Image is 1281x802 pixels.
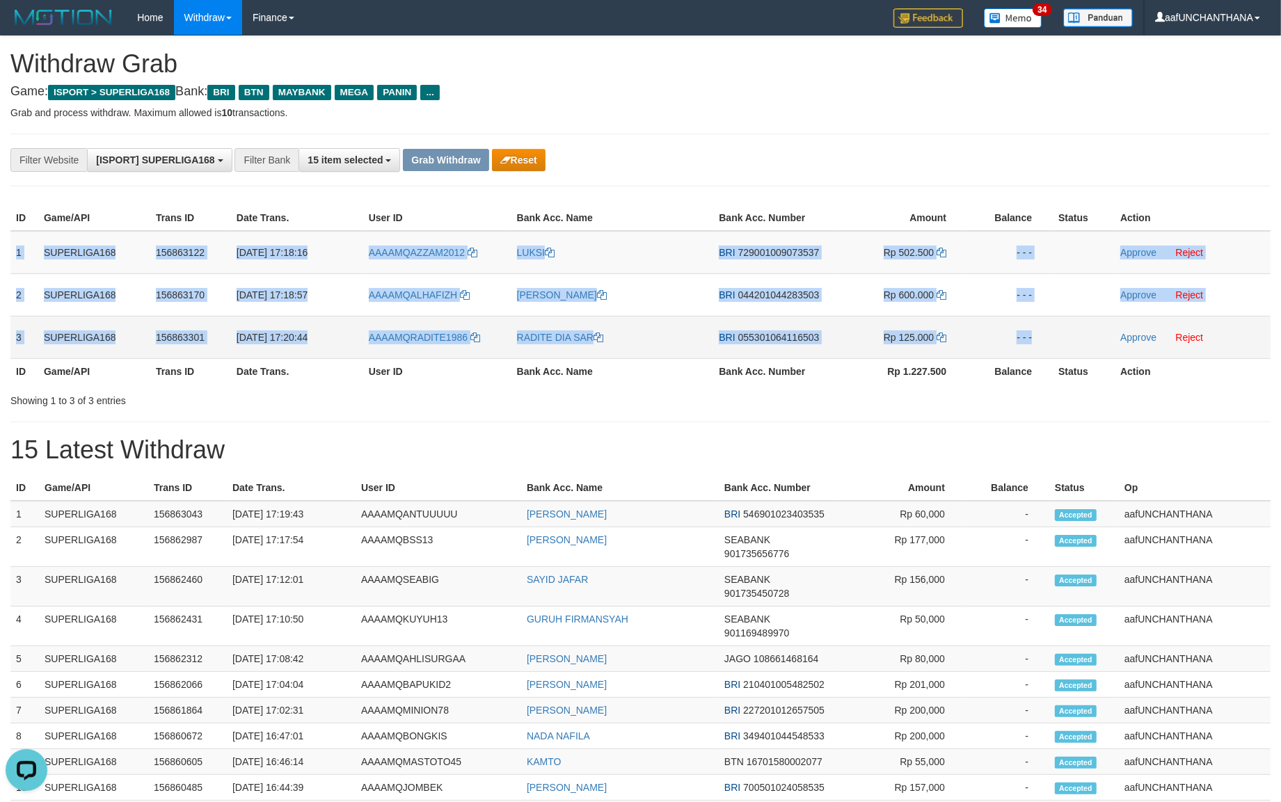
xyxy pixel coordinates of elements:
[10,607,39,646] td: 4
[966,698,1049,723] td: -
[1049,475,1119,501] th: Status
[527,782,607,793] a: [PERSON_NAME]
[738,289,820,300] span: Copy 044201044283503 to clipboard
[10,723,39,749] td: 8
[234,148,299,172] div: Filter Bank
[227,607,356,646] td: [DATE] 17:10:50
[10,388,523,408] div: Showing 1 to 3 of 3 entries
[884,289,934,300] span: Rp 600.000
[743,730,825,741] span: Copy 349401044548533 to clipboard
[369,289,470,300] a: AAAAMQALHAFIZH
[363,205,511,231] th: User ID
[527,705,607,716] a: [PERSON_NAME]
[1119,672,1271,698] td: aafUNCHANTHANA
[6,6,47,47] button: Open LiveChat chat widget
[724,508,740,520] span: BRI
[1176,247,1204,258] a: Reject
[738,332,820,343] span: Copy 055301064116503 to clipboard
[521,475,719,501] th: Bank Acc. Name
[838,358,967,384] th: Rp 1.227.500
[511,358,714,384] th: Bank Acc. Name
[937,247,946,258] a: Copy 502500 to clipboard
[492,149,546,171] button: Reset
[743,782,825,793] span: Copy 700501024058535 to clipboard
[10,501,39,527] td: 1
[39,527,148,567] td: SUPERLIGA168
[840,698,966,723] td: Rp 200,000
[1033,3,1051,16] span: 34
[10,205,38,231] th: ID
[39,775,148,801] td: SUPERLIGA168
[356,646,521,672] td: AAAAMQAHLISURGAA
[227,723,356,749] td: [DATE] 16:47:01
[966,723,1049,749] td: -
[840,567,966,607] td: Rp 156,000
[1053,358,1115,384] th: Status
[237,332,308,343] span: [DATE] 17:20:44
[227,672,356,698] td: [DATE] 17:04:04
[743,705,825,716] span: Copy 227201012657505 to clipboard
[1055,614,1097,626] span: Accepted
[1120,247,1156,258] a: Approve
[840,775,966,801] td: Rp 157,000
[227,646,356,672] td: [DATE] 17:08:42
[1176,332,1204,343] a: Reject
[38,273,150,316] td: SUPERLIGA168
[369,332,468,343] span: AAAAMQRADITE1986
[743,679,825,690] span: Copy 210401005482502 to clipboard
[237,247,308,258] span: [DATE] 17:18:16
[517,247,555,258] a: LUKSI
[840,475,966,501] th: Amount
[1120,289,1156,300] a: Approve
[893,8,963,28] img: Feedback.jpg
[10,527,39,567] td: 2
[227,775,356,801] td: [DATE] 16:44:39
[148,672,227,698] td: 156862066
[356,567,521,607] td: AAAAMQSEABIG
[227,527,356,567] td: [DATE] 17:17:54
[724,705,740,716] span: BRI
[1055,654,1097,666] span: Accepted
[1115,358,1271,384] th: Action
[227,698,356,723] td: [DATE] 17:02:31
[967,358,1053,384] th: Balance
[1119,723,1271,749] td: aafUNCHANTHANA
[754,653,818,664] span: Copy 108661468164 to clipboard
[1119,567,1271,607] td: aafUNCHANTHANA
[39,698,148,723] td: SUPERLIGA168
[724,613,770,625] span: SEABANK
[719,289,735,300] span: BRI
[738,247,820,258] span: Copy 729001009073537 to clipboard
[377,85,417,100] span: PANIN
[10,646,39,672] td: 5
[967,273,1053,316] td: - - -
[967,316,1053,358] td: - - -
[724,627,789,639] span: Copy 901169489970 to clipboard
[840,607,966,646] td: Rp 50,000
[966,475,1049,501] th: Balance
[403,149,488,171] button: Grab Withdraw
[356,475,521,501] th: User ID
[937,289,946,300] a: Copy 600000 to clipboard
[96,154,214,166] span: [ISPORT] SUPERLIGA168
[1115,205,1271,231] th: Action
[39,723,148,749] td: SUPERLIGA168
[724,679,740,690] span: BRI
[39,672,148,698] td: SUPERLIGA168
[10,672,39,698] td: 6
[1055,575,1097,586] span: Accepted
[39,475,148,501] th: Game/API
[39,749,148,775] td: SUPERLIGA168
[148,567,227,607] td: 156862460
[10,698,39,723] td: 7
[356,672,521,698] td: AAAAMQBAPUKID2
[10,7,116,28] img: MOTION_logo.png
[838,205,967,231] th: Amount
[984,8,1042,28] img: Button%20Memo.svg
[840,749,966,775] td: Rp 55,000
[39,567,148,607] td: SUPERLIGA168
[527,534,607,545] a: [PERSON_NAME]
[148,607,227,646] td: 156862431
[1063,8,1133,27] img: panduan.png
[38,205,150,231] th: Game/API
